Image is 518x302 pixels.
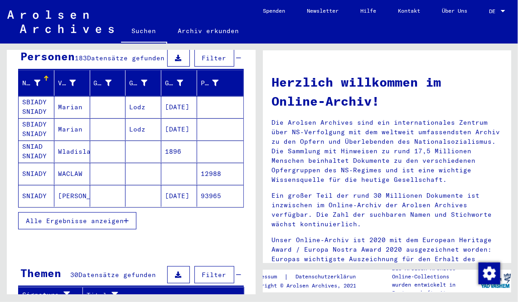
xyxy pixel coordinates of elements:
[197,185,243,207] mat-cell: 93965
[22,78,40,88] div: Nachname
[75,54,87,62] span: 183
[90,70,126,96] mat-header-cell: Geburtsname
[272,73,503,111] h1: Herzlich willkommen im Online-Archiv!
[194,266,234,283] button: Filter
[165,78,183,88] div: Geburtsdatum
[194,49,234,67] button: Filter
[489,8,499,15] span: DE
[54,141,90,162] mat-cell: Wladislaus
[129,78,147,88] div: Geburt‏
[54,96,90,118] mat-cell: Marian
[94,76,126,90] div: Geburtsname
[161,141,197,162] mat-cell: 1896
[126,70,161,96] mat-header-cell: Geburt‏
[19,185,54,207] mat-cell: SNIADY
[22,290,71,300] div: Signature
[126,96,161,118] mat-cell: Lodz
[22,76,54,90] div: Nachname
[87,291,222,300] div: Titel
[70,271,78,279] span: 30
[19,141,54,162] mat-cell: SNIAD SNIADY
[78,271,156,279] span: Datensätze gefunden
[58,76,90,90] div: Vorname
[201,76,232,90] div: Prisoner #
[161,118,197,140] mat-cell: [DATE]
[201,78,219,88] div: Prisoner #
[19,70,54,96] mat-header-cell: Nachname
[202,271,227,279] span: Filter
[197,163,243,185] mat-cell: 12988
[54,118,90,140] mat-cell: Marian
[20,265,61,281] div: Themen
[392,281,480,297] p: wurden entwickelt in Partnerschaft mit
[272,235,503,273] p: Unser Online-Archiv ist 2020 mit dem European Heritage Award / Europa Nostra Award 2020 ausgezeic...
[54,185,90,207] mat-cell: [PERSON_NAME]
[26,217,124,225] span: Alle Ergebnisse anzeigen
[272,191,503,229] p: Ein großer Teil der rund 30 Millionen Dokumente ist inzwischen im Online-Archiv der Arolsen Archi...
[18,212,136,229] button: Alle Ergebnisse anzeigen
[165,76,197,90] div: Geburtsdatum
[479,263,500,284] img: Zustimmung ändern
[20,48,75,64] div: Personen
[58,78,76,88] div: Vorname
[54,163,90,185] mat-cell: WACLAW
[248,282,370,290] p: Copyright © Arolsen Archives, 2021
[94,78,112,88] div: Geburtsname
[19,163,54,185] mat-cell: SNIADY
[7,10,114,33] img: Arolsen_neg.svg
[129,76,161,90] div: Geburt‏
[121,20,167,44] a: Suchen
[54,70,90,96] mat-header-cell: Vorname
[19,118,54,140] mat-cell: SBIADY SNIADY
[167,20,250,42] a: Archiv erkunden
[288,272,370,282] a: Datenschutzerklärung
[161,70,197,96] mat-header-cell: Geburtsdatum
[161,96,197,118] mat-cell: [DATE]
[202,54,227,62] span: Filter
[87,54,165,62] span: Datensätze gefunden
[197,70,243,96] mat-header-cell: Prisoner #
[161,185,197,207] mat-cell: [DATE]
[272,118,503,185] p: Die Arolsen Archives sind ein internationales Zentrum über NS-Verfolgung mit dem weltweit umfasse...
[392,264,480,281] p: Die Arolsen Archives Online-Collections
[19,96,54,118] mat-cell: SBIADY SNIADY
[248,272,284,282] a: Impressum
[126,118,161,140] mat-cell: Lodz
[248,272,370,282] div: |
